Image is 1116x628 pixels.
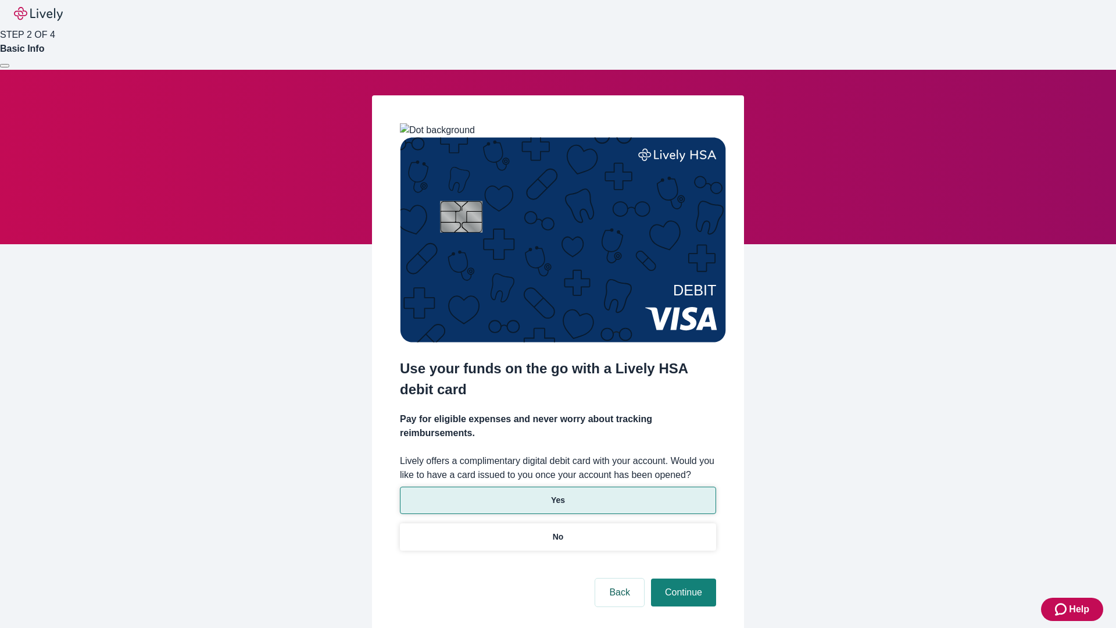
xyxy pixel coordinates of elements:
[400,454,716,482] label: Lively offers a complimentary digital debit card with your account. Would you like to have a card...
[400,412,716,440] h4: Pay for eligible expenses and never worry about tracking reimbursements.
[400,487,716,514] button: Yes
[14,7,63,21] img: Lively
[551,494,565,506] p: Yes
[553,531,564,543] p: No
[595,579,644,606] button: Back
[1055,602,1069,616] svg: Zendesk support icon
[1069,602,1089,616] span: Help
[400,137,726,342] img: Debit card
[400,123,475,137] img: Dot background
[1041,598,1103,621] button: Zendesk support iconHelp
[651,579,716,606] button: Continue
[400,358,716,400] h2: Use your funds on the go with a Lively HSA debit card
[400,523,716,551] button: No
